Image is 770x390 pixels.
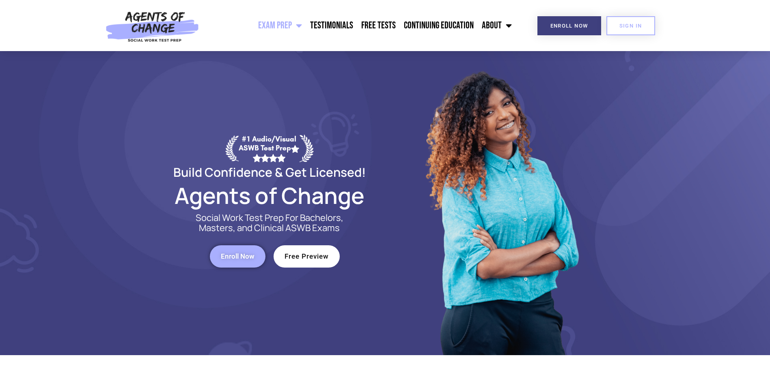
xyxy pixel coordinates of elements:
[478,15,516,36] a: About
[203,15,516,36] nav: Menu
[221,253,255,260] span: Enroll Now
[619,23,642,28] span: SIGN IN
[550,23,588,28] span: Enroll Now
[254,15,306,36] a: Exam Prep
[306,15,357,36] a: Testimonials
[239,135,300,162] div: #1 Audio/Visual ASWB Test Prep
[274,245,340,268] a: Free Preview
[210,245,265,268] a: Enroll Now
[420,51,582,355] img: Website Image 1 (1)
[537,16,601,35] a: Enroll Now
[154,166,385,178] h2: Build Confidence & Get Licensed!
[357,15,400,36] a: Free Tests
[186,213,353,233] p: Social Work Test Prep For Bachelors, Masters, and Clinical ASWB Exams
[606,16,655,35] a: SIGN IN
[400,15,478,36] a: Continuing Education
[285,253,329,260] span: Free Preview
[154,186,385,205] h2: Agents of Change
